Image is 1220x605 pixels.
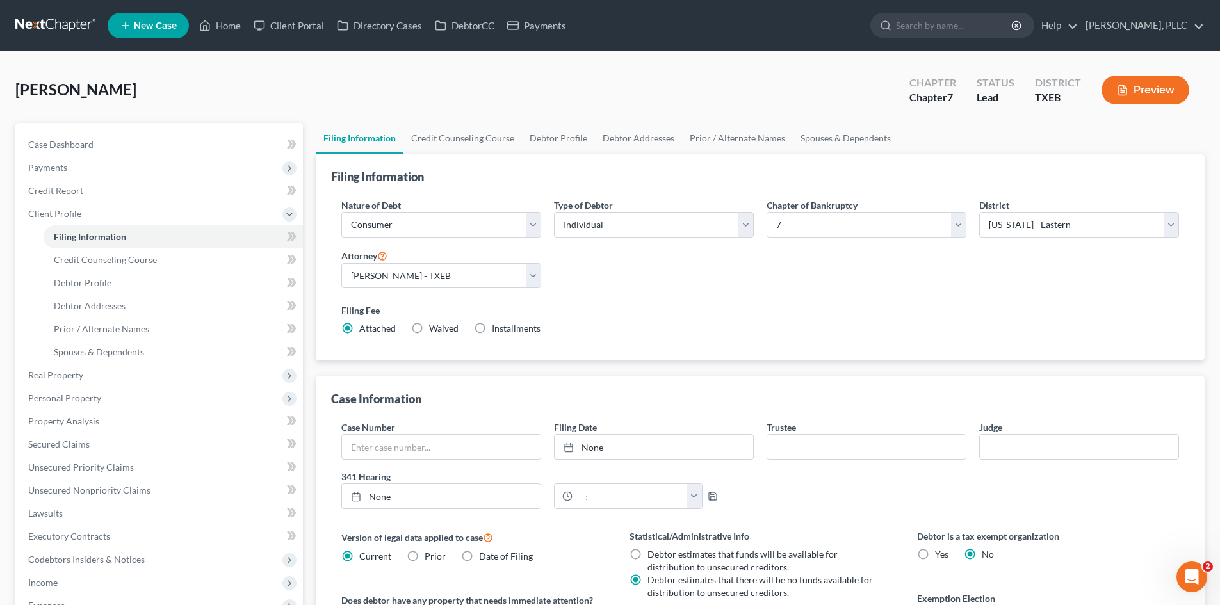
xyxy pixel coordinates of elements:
a: Directory Cases [330,14,428,37]
a: Spouses & Dependents [793,123,899,154]
a: Property Analysis [18,410,303,433]
input: -- [980,435,1178,459]
span: Spouses & Dependents [54,346,144,357]
span: Lawsuits [28,508,63,519]
label: Filing Fee [341,303,1179,317]
span: Credit Counseling Course [54,254,157,265]
a: Unsecured Priority Claims [18,456,303,479]
a: Unsecured Nonpriority Claims [18,479,303,502]
input: -- : -- [573,484,687,508]
label: District [979,198,1009,212]
span: Real Property [28,369,83,380]
input: -- [767,435,966,459]
span: Client Profile [28,208,81,219]
a: Prior / Alternate Names [44,318,303,341]
span: Case Dashboard [28,139,94,150]
span: Secured Claims [28,439,90,449]
label: Nature of Debt [341,198,401,212]
a: Executory Contracts [18,525,303,548]
a: Home [193,14,247,37]
a: Lawsuits [18,502,303,525]
span: Date of Filing [479,551,533,561]
span: Prior / Alternate Names [54,323,149,334]
span: Yes [935,549,948,560]
a: Secured Claims [18,433,303,456]
span: 7 [947,91,953,103]
a: Spouses & Dependents [44,341,303,364]
div: Filing Information [331,169,424,184]
div: TXEB [1035,90,1081,105]
a: Credit Counseling Course [403,123,522,154]
iframe: Intercom live chat [1176,561,1207,592]
label: 341 Hearing [335,470,760,483]
label: Chapter of Bankruptcy [767,198,858,212]
a: Prior / Alternate Names [682,123,793,154]
div: District [1035,76,1081,90]
div: Lead [977,90,1014,105]
div: Chapter [909,90,956,105]
span: Unsecured Priority Claims [28,462,134,472]
span: Attached [359,323,396,334]
label: Trustee [767,421,796,434]
a: None [555,435,753,459]
span: Waived [429,323,459,334]
a: Payments [501,14,573,37]
a: Credit Counseling Course [44,248,303,271]
a: Credit Report [18,179,303,202]
label: Filing Date [554,421,597,434]
a: DebtorCC [428,14,501,37]
span: No [982,549,994,560]
input: Search by name... [896,13,1013,37]
div: Chapter [909,76,956,90]
a: Debtor Addresses [595,123,682,154]
label: Version of legal data applied to case [341,529,603,545]
a: Case Dashboard [18,133,303,156]
label: Exemption Election [917,592,1179,605]
span: Installments [492,323,541,334]
label: Attorney [341,248,387,263]
span: Debtor Profile [54,277,111,288]
span: Personal Property [28,392,101,403]
a: Debtor Profile [44,271,303,294]
a: None [342,484,541,508]
a: Debtor Profile [522,123,595,154]
span: Current [359,551,391,561]
span: Debtor estimates that funds will be available for distribution to unsecured creditors. [647,549,838,572]
label: Judge [979,421,1002,434]
a: Filing Information [316,123,403,154]
span: Payments [28,162,67,173]
span: Codebtors Insiders & Notices [28,554,145,565]
span: Debtor Addresses [54,300,126,311]
label: Statistical/Administrative Info [630,529,891,543]
div: Status [977,76,1014,90]
span: Unsecured Nonpriority Claims [28,485,150,496]
a: [PERSON_NAME], PLLC [1079,14,1204,37]
div: Case Information [331,391,421,407]
span: Executory Contracts [28,531,110,542]
span: Debtor estimates that there will be no funds available for distribution to unsecured creditors. [647,574,873,598]
span: [PERSON_NAME] [15,80,136,99]
a: Client Portal [247,14,330,37]
button: Preview [1102,76,1189,104]
a: Help [1035,14,1078,37]
span: 2 [1203,561,1213,572]
span: Filing Information [54,231,126,242]
label: Debtor is a tax exempt organization [917,529,1179,543]
span: Credit Report [28,185,83,196]
label: Type of Debtor [554,198,613,212]
span: Prior [425,551,446,561]
label: Case Number [341,421,395,434]
span: New Case [134,21,177,31]
a: Debtor Addresses [44,294,303,318]
input: Enter case number... [342,435,541,459]
span: Property Analysis [28,415,99,426]
span: Income [28,577,58,588]
a: Filing Information [44,225,303,248]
